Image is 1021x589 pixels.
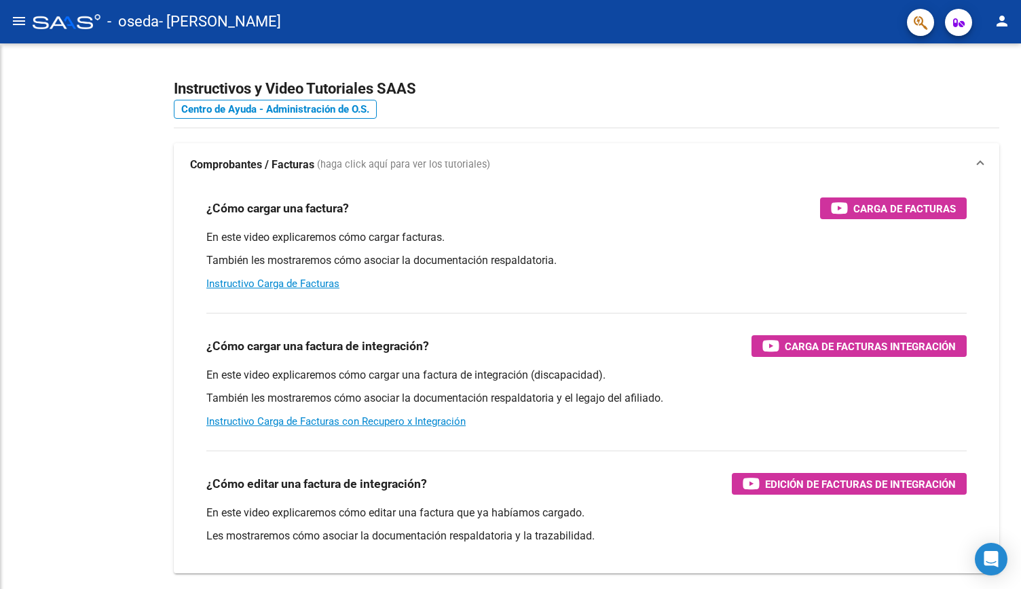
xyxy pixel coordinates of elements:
button: Edición de Facturas de integración [732,473,967,495]
p: Les mostraremos cómo asociar la documentación respaldatoria y la trazabilidad. [206,529,967,544]
span: - oseda [107,7,159,37]
span: Carga de Facturas Integración [785,338,956,355]
span: (haga click aquí para ver los tutoriales) [317,157,490,172]
strong: Comprobantes / Facturas [190,157,314,172]
a: Instructivo Carga de Facturas con Recupero x Integración [206,415,466,427]
h3: ¿Cómo editar una factura de integración? [206,474,427,493]
div: Open Intercom Messenger [975,543,1007,575]
p: En este video explicaremos cómo cargar una factura de integración (discapacidad). [206,368,967,383]
a: Centro de Ayuda - Administración de O.S. [174,100,377,119]
mat-icon: person [994,13,1010,29]
p: En este video explicaremos cómo editar una factura que ya habíamos cargado. [206,506,967,520]
span: Carga de Facturas [853,200,956,217]
button: Carga de Facturas [820,197,967,219]
button: Carga de Facturas Integración [751,335,967,357]
mat-icon: menu [11,13,27,29]
p: También les mostraremos cómo asociar la documentación respaldatoria. [206,253,967,268]
p: En este video explicaremos cómo cargar facturas. [206,230,967,245]
h3: ¿Cómo cargar una factura de integración? [206,337,429,356]
span: Edición de Facturas de integración [765,476,956,493]
a: Instructivo Carga de Facturas [206,278,339,290]
span: - [PERSON_NAME] [159,7,281,37]
h3: ¿Cómo cargar una factura? [206,199,349,218]
mat-expansion-panel-header: Comprobantes / Facturas (haga click aquí para ver los tutoriales) [174,143,999,187]
h2: Instructivos y Video Tutoriales SAAS [174,76,999,102]
div: Comprobantes / Facturas (haga click aquí para ver los tutoriales) [174,187,999,573]
p: También les mostraremos cómo asociar la documentación respaldatoria y el legajo del afiliado. [206,391,967,406]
